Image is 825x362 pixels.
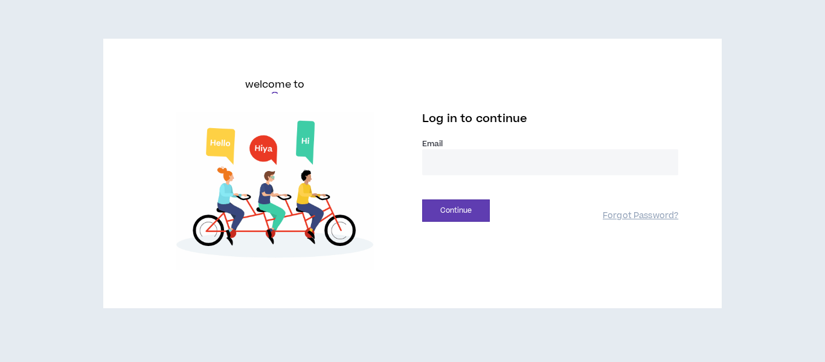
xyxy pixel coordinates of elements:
[422,111,527,126] span: Log in to continue
[422,138,678,149] label: Email
[245,77,305,92] h6: welcome to
[603,210,678,222] a: Forgot Password?
[422,199,490,222] button: Continue
[147,112,403,270] img: Welcome to Wripple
